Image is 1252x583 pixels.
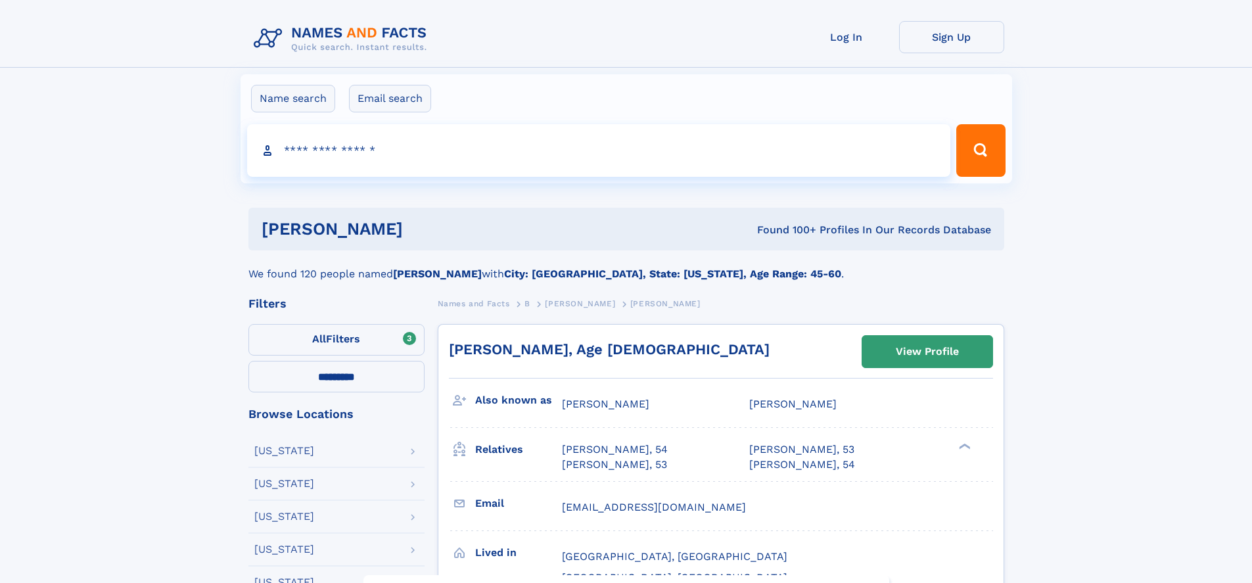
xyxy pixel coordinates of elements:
[248,324,425,356] label: Filters
[899,21,1004,53] a: Sign Up
[545,299,615,308] span: [PERSON_NAME]
[749,442,854,457] a: [PERSON_NAME], 53
[248,250,1004,282] div: We found 120 people named with .
[749,398,837,410] span: [PERSON_NAME]
[254,478,314,489] div: [US_STATE]
[254,544,314,555] div: [US_STATE]
[251,85,335,112] label: Name search
[956,442,971,451] div: ❯
[349,85,431,112] label: Email search
[312,333,326,345] span: All
[794,21,899,53] a: Log In
[475,438,562,461] h3: Relatives
[524,295,530,312] a: B
[749,457,855,472] a: [PERSON_NAME], 54
[393,268,482,280] b: [PERSON_NAME]
[475,492,562,515] h3: Email
[896,337,959,367] div: View Profile
[562,501,746,513] span: [EMAIL_ADDRESS][DOMAIN_NAME]
[449,341,770,358] a: [PERSON_NAME], Age [DEMOGRAPHIC_DATA]
[248,21,438,57] img: Logo Names and Facts
[475,389,562,411] h3: Also known as
[524,299,530,308] span: B
[956,124,1005,177] button: Search Button
[562,398,649,410] span: [PERSON_NAME]
[475,542,562,564] h3: Lived in
[248,408,425,420] div: Browse Locations
[562,457,667,472] a: [PERSON_NAME], 53
[862,336,992,367] a: View Profile
[630,299,701,308] span: [PERSON_NAME]
[438,295,510,312] a: Names and Facts
[504,268,841,280] b: City: [GEOGRAPHIC_DATA], State: [US_STATE], Age Range: 45-60
[562,442,668,457] a: [PERSON_NAME], 54
[580,223,991,237] div: Found 100+ Profiles In Our Records Database
[254,446,314,456] div: [US_STATE]
[562,550,787,563] span: [GEOGRAPHIC_DATA], [GEOGRAPHIC_DATA]
[262,221,580,237] h1: [PERSON_NAME]
[254,511,314,522] div: [US_STATE]
[545,295,615,312] a: [PERSON_NAME]
[248,298,425,310] div: Filters
[247,124,951,177] input: search input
